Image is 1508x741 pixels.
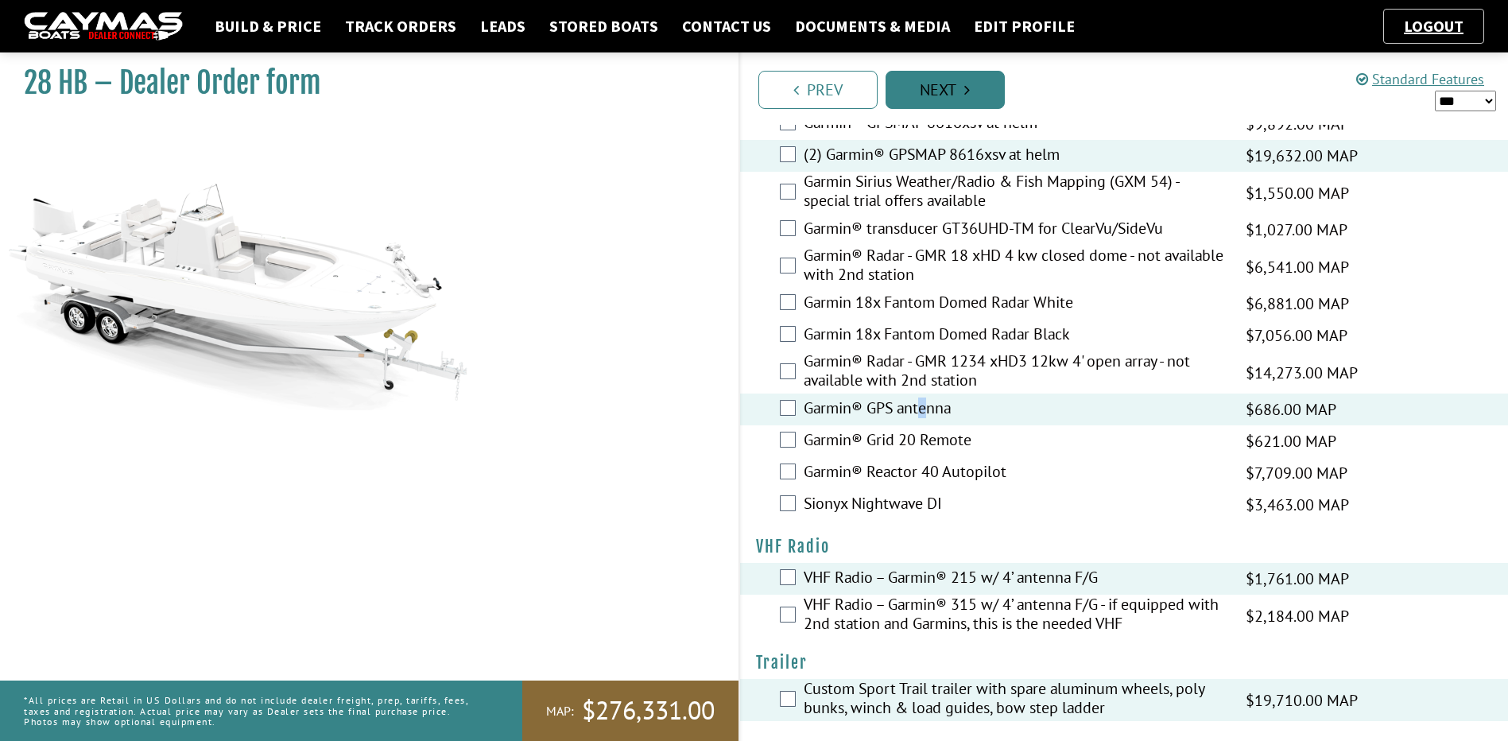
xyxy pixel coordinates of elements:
img: caymas-dealer-connect-2ed40d3bc7270c1d8d7ffb4b79bf05adc795679939227970def78ec6f6c03838.gif [24,12,183,41]
span: $1,550.00 MAP [1246,181,1349,205]
label: VHF Radio – Garmin® 215 w/ 4’ antenna F/G [804,568,1227,591]
label: Garmin 18x Fantom Domed Radar White [804,293,1227,316]
a: Edit Profile [966,16,1083,37]
span: $1,027.00 MAP [1246,218,1347,242]
label: VHF Radio – Garmin® 315 w/ 4’ antenna F/G - if equipped with 2nd station and Garmins, this is the... [804,595,1227,637]
a: Prev [758,71,878,109]
span: $276,331.00 [582,694,715,727]
a: Next [886,71,1005,109]
span: $3,463.00 MAP [1246,493,1349,517]
a: Build & Price [207,16,329,37]
span: $19,710.00 MAP [1246,689,1358,712]
a: Track Orders [337,16,464,37]
span: $19,632.00 MAP [1246,144,1358,168]
span: MAP: [546,703,574,720]
a: Stored Boats [541,16,666,37]
label: Garmin® Radar - GMR 1234 xHD3 12kw 4' open array - not available with 2nd station [804,351,1227,394]
h4: Trailer [756,653,1493,673]
span: $14,273.00 MAP [1246,361,1358,385]
label: (2) Garmin® GPSMAP 8616xsv at helm [804,145,1227,168]
span: $6,881.00 MAP [1246,292,1349,316]
h4: VHF Radio [756,537,1493,557]
h1: 28 HB – Dealer Order form [24,65,699,101]
a: Contact Us [674,16,779,37]
span: $621.00 MAP [1246,429,1336,453]
span: $7,056.00 MAP [1246,324,1347,347]
label: Garmin Sirius Weather/Radio & Fish Mapping (GXM 54) - special trial offers available [804,172,1227,214]
label: Custom Sport Trail trailer with spare aluminum wheels, poly bunks, winch & load guides, bow step ... [804,679,1227,721]
label: Garmin® Radar - GMR 18 xHD 4 kw closed dome - not available with 2nd station [804,246,1227,288]
a: MAP:$276,331.00 [522,681,738,741]
span: $1,761.00 MAP [1246,567,1349,591]
span: $7,709.00 MAP [1246,461,1347,485]
a: Standard Features [1356,70,1484,88]
a: Documents & Media [787,16,958,37]
label: Garmin® Reactor 40 Autopilot [804,462,1227,485]
p: *All prices are Retail in US Dollars and do not include dealer freight, prep, tariffs, fees, taxe... [24,687,487,735]
label: Garmin 18x Fantom Domed Radar Black [804,324,1227,347]
span: $2,184.00 MAP [1246,604,1349,628]
span: $6,541.00 MAP [1246,255,1349,279]
label: Garmin® transducer GT36UHD-TM for ClearVu/SideVu [804,219,1227,242]
label: Garmin® GPS antenna [804,398,1227,421]
span: $686.00 MAP [1246,398,1336,421]
a: Logout [1396,16,1471,36]
label: Sionyx Nightwave DI [804,494,1227,517]
a: Leads [472,16,533,37]
label: Garmin® Grid 20 Remote [804,430,1227,453]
